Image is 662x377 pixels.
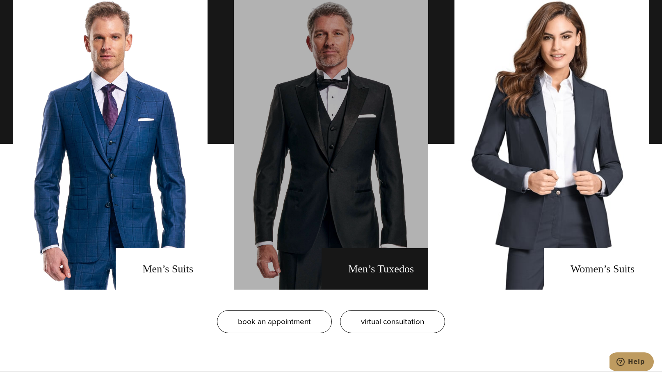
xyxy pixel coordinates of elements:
[609,352,654,373] iframe: Opens a widget where you can chat to one of our agents
[340,310,445,333] a: virtual consultation
[238,315,311,327] span: book an appointment
[217,310,332,333] a: book an appointment
[361,315,424,327] span: virtual consultation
